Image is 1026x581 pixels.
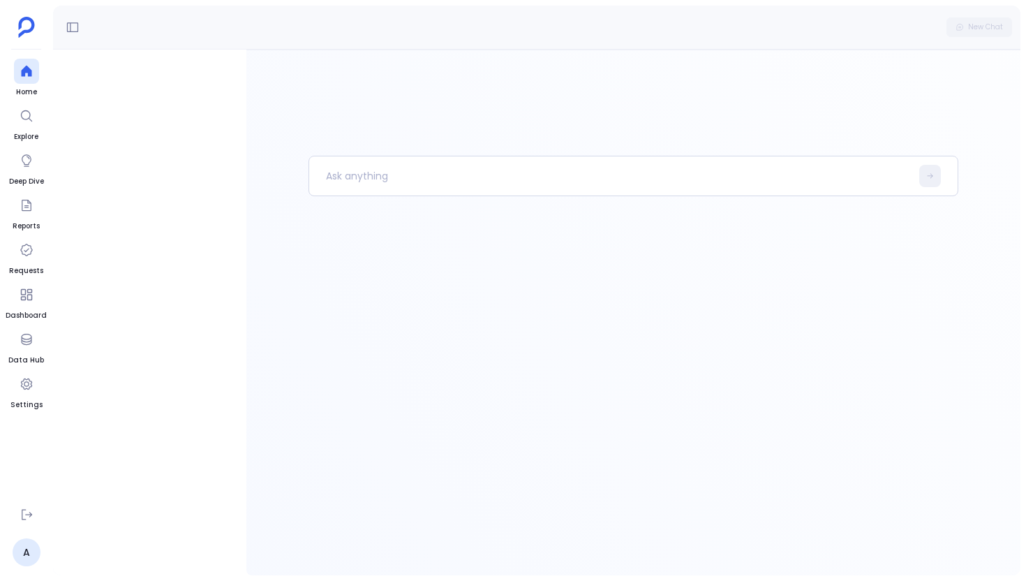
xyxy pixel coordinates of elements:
[8,355,44,366] span: Data Hub
[6,310,47,321] span: Dashboard
[13,193,40,232] a: Reports
[9,237,43,277] a: Requests
[10,372,43,411] a: Settings
[14,59,39,98] a: Home
[14,87,39,98] span: Home
[14,131,39,142] span: Explore
[9,265,43,277] span: Requests
[18,17,35,38] img: petavue logo
[14,103,39,142] a: Explore
[13,538,40,566] a: A
[8,327,44,366] a: Data Hub
[6,282,47,321] a: Dashboard
[13,221,40,232] span: Reports
[9,148,44,187] a: Deep Dive
[9,176,44,187] span: Deep Dive
[10,399,43,411] span: Settings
